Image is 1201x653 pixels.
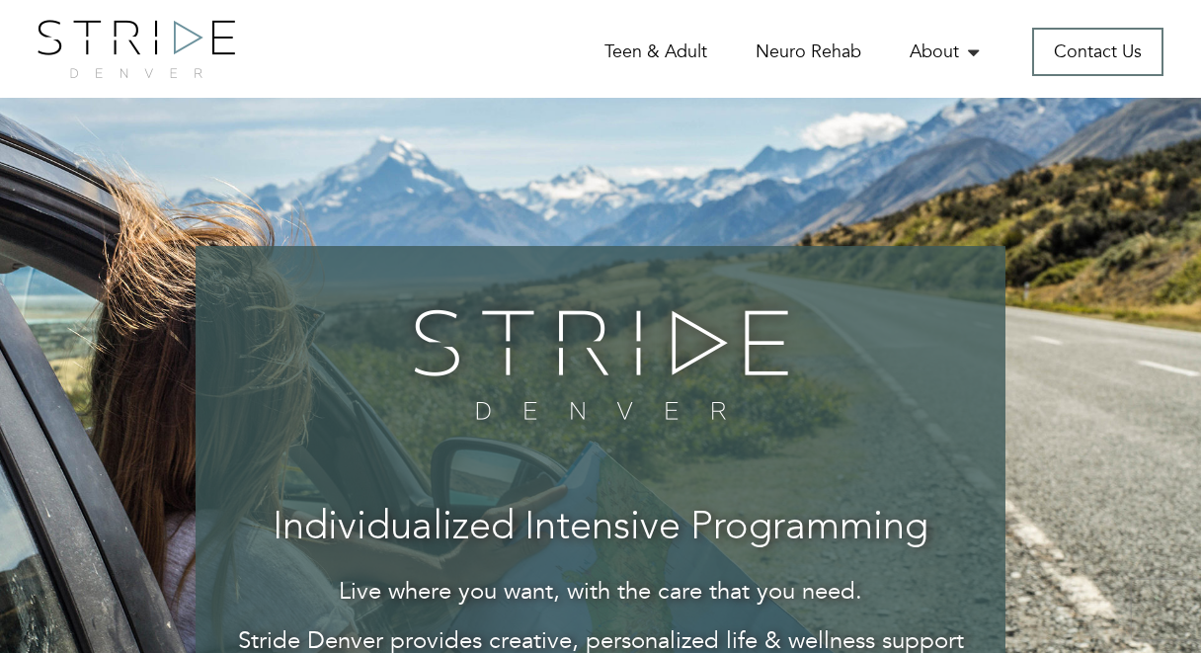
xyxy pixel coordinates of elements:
a: Contact Us [1032,28,1163,76]
a: Teen & Adult [604,40,707,64]
a: About [910,40,984,64]
a: Neuro Rehab [756,40,861,64]
img: logo.png [38,20,235,78]
h3: Individualized Intensive Programming [235,507,966,550]
p: Live where you want, with the care that you need. [235,575,966,609]
img: banner-logo.png [401,295,801,434]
